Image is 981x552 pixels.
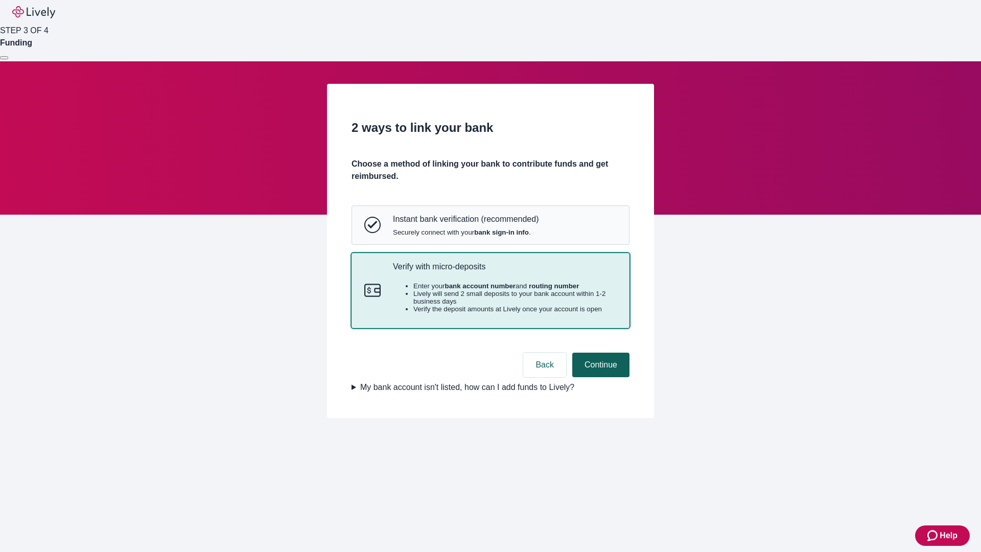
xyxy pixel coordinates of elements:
img: Lively [12,6,55,18]
svg: Zendesk support icon [927,530,940,542]
button: Zendesk support iconHelp [915,525,970,546]
li: Enter your and [413,282,617,290]
summary: My bank account isn't listed, how can I add funds to Lively? [352,381,629,394]
button: Micro-depositsVerify with micro-depositsEnter yourbank account numberand routing numberLively wil... [352,254,629,328]
button: Continue [572,353,629,377]
strong: routing number [529,282,579,290]
strong: bank sign-in info [474,228,529,236]
p: Instant bank verification (recommended) [393,214,539,224]
li: Verify the deposit amounts at Lively once your account is open [413,305,617,313]
p: Verify with micro-deposits [393,262,617,271]
span: Securely connect with your . [393,228,539,236]
strong: bank account number [445,282,516,290]
h4: Choose a method of linking your bank to contribute funds and get reimbursed. [352,158,629,182]
h2: 2 ways to link your bank [352,119,629,137]
li: Lively will send 2 small deposits to your bank account within 1-2 business days [413,290,617,305]
svg: Micro-deposits [364,282,381,298]
button: Instant bank verificationInstant bank verification (recommended)Securely connect with yourbank si... [352,206,629,244]
svg: Instant bank verification [364,217,381,233]
span: Help [940,530,957,542]
button: Back [523,353,566,377]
